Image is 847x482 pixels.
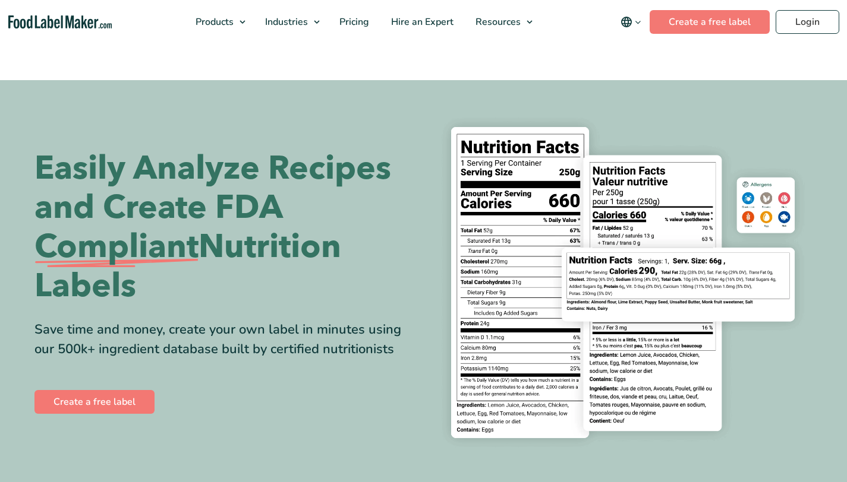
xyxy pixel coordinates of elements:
[192,15,235,28] span: Products
[650,10,770,34] a: Create a free label
[388,15,455,28] span: Hire an Expert
[34,149,415,306] h1: Easily Analyze Recipes and Create FDA Nutrition Labels
[34,227,199,267] span: Compliant
[472,15,522,28] span: Resources
[34,390,155,414] a: Create a free label
[336,15,370,28] span: Pricing
[34,320,415,359] div: Save time and money, create your own label in minutes using our 500k+ ingredient database built b...
[776,10,839,34] a: Login
[262,15,309,28] span: Industries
